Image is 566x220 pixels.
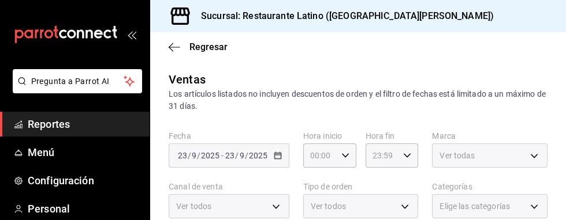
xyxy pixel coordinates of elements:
label: Hora fin [366,132,419,140]
span: Reportes [28,116,140,132]
input: ---- [200,151,220,160]
span: Pregunta a Parrot AI [31,75,124,88]
span: Configuración [28,173,140,188]
div: Los artículos listados no incluyen descuentos de orden y el filtro de fechas está limitado a un m... [169,88,548,112]
label: Categorías [432,183,548,191]
button: open_drawer_menu [127,30,136,39]
button: Regresar [169,41,228,52]
span: Ver todos [176,200,211,212]
label: Marca [432,132,548,140]
label: Fecha [169,132,289,140]
span: Menú [28,145,140,160]
span: Elige las categorías [440,200,510,212]
span: Personal [28,201,140,217]
label: Tipo de orden [303,183,419,191]
span: / [235,151,239,160]
a: Pregunta a Parrot AI [8,84,142,96]
h3: Sucursal: Restaurante Latino ([GEOGRAPHIC_DATA][PERSON_NAME]) [192,9,494,23]
label: Canal de venta [169,183,289,191]
input: -- [225,151,235,160]
div: Ventas [169,71,206,88]
span: / [197,151,200,160]
span: / [245,151,248,160]
span: / [188,151,191,160]
label: Hora inicio [303,132,356,140]
input: -- [191,151,197,160]
input: -- [239,151,245,160]
span: Ver todos [311,200,346,212]
span: Regresar [189,41,228,52]
input: -- [177,151,188,160]
button: Pregunta a Parrot AI [13,69,142,93]
span: Ver todas [440,150,475,161]
input: ---- [248,151,268,160]
span: - [221,151,224,160]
